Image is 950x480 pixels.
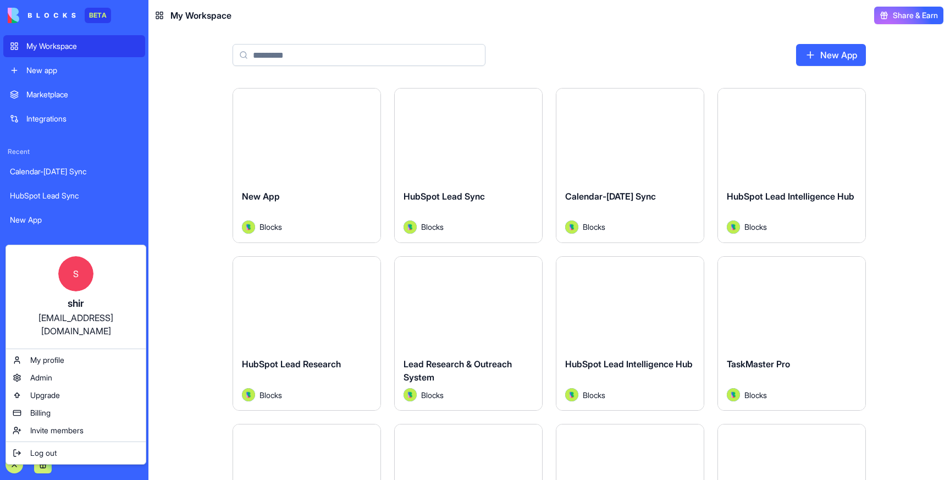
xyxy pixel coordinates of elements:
[8,351,143,369] a: My profile
[8,369,143,387] a: Admin
[8,422,143,439] a: Invite members
[8,387,143,404] a: Upgrade
[3,147,145,156] span: Recent
[30,372,52,383] span: Admin
[30,390,60,401] span: Upgrade
[30,407,51,418] span: Billing
[10,214,139,225] div: New App
[17,311,135,338] div: [EMAIL_ADDRESS][DOMAIN_NAME]
[8,404,143,422] a: Billing
[10,166,139,177] div: Calendar-[DATE] Sync
[8,247,143,346] a: Sshir[EMAIL_ADDRESS][DOMAIN_NAME]
[17,296,135,311] div: shir
[10,190,139,201] div: HubSpot Lead Sync
[30,355,64,366] span: My profile
[58,256,93,291] span: S
[30,425,84,436] span: Invite members
[30,448,57,459] span: Log out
